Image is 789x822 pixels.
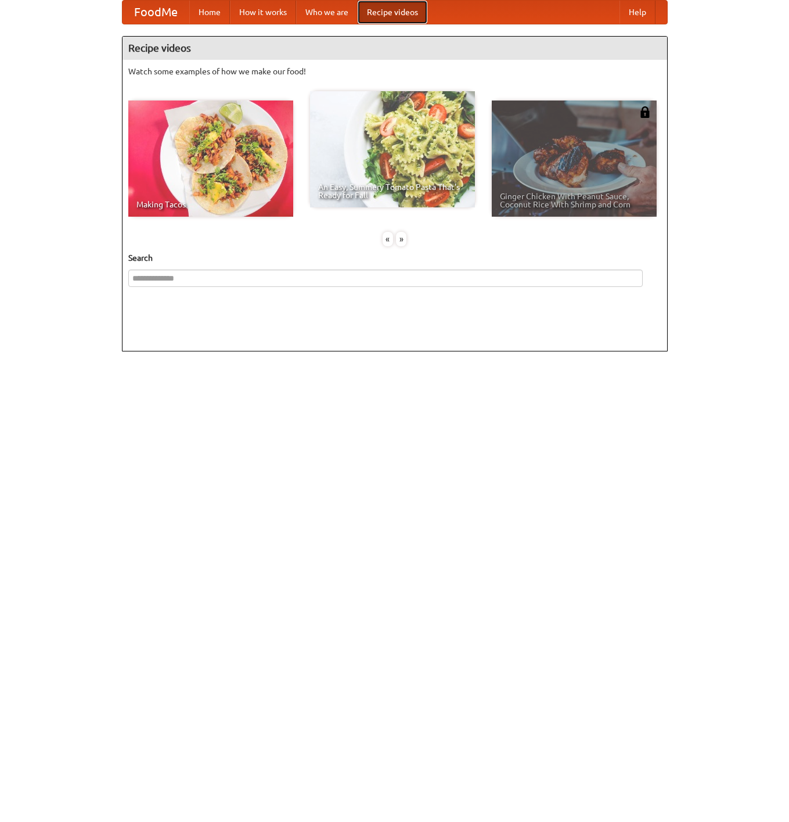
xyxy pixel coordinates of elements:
h5: Search [128,252,661,264]
a: An Easy, Summery Tomato Pasta That's Ready for Fall [310,91,475,207]
div: » [396,232,406,246]
a: Making Tacos [128,100,293,217]
p: Watch some examples of how we make our food! [128,66,661,77]
a: Recipe videos [358,1,427,24]
a: FoodMe [123,1,189,24]
a: How it works [230,1,296,24]
img: 483408.png [639,106,651,118]
span: Making Tacos [136,200,285,209]
div: « [383,232,393,246]
a: Home [189,1,230,24]
h4: Recipe videos [123,37,667,60]
span: An Easy, Summery Tomato Pasta That's Ready for Fall [318,183,467,199]
a: Help [619,1,655,24]
a: Who we are [296,1,358,24]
